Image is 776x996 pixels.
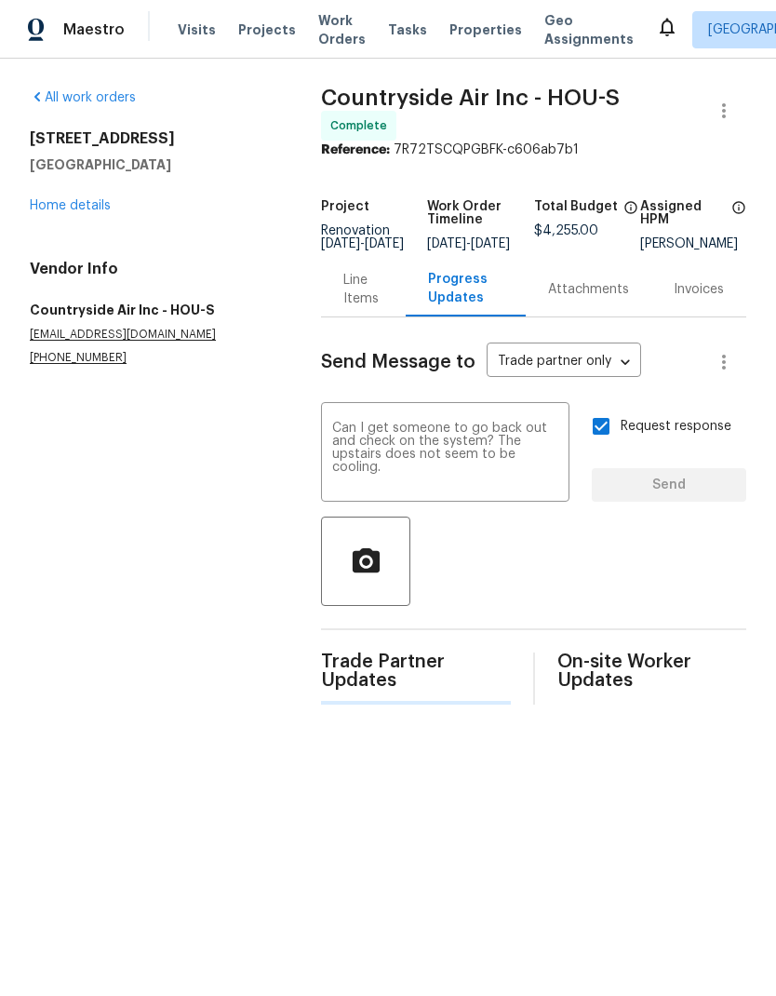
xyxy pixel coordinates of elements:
span: The total cost of line items that have been proposed by Opendoor. This sum includes line items th... [623,200,638,224]
div: Line Items [343,271,383,308]
b: Reference: [321,143,390,156]
h5: Countryside Air Inc - HOU-S [30,301,276,319]
span: Work Orders [318,11,366,48]
span: Tasks [388,23,427,36]
textarea: Can I get someone to go back out and check on the system? The upstairs does not seem to be cooling. [332,422,558,487]
div: Invoices [674,280,724,299]
span: - [321,237,404,250]
span: [DATE] [427,237,466,250]
h4: Vendor Info [30,260,276,278]
span: - [427,237,510,250]
span: Geo Assignments [544,11,634,48]
span: Countryside Air Inc - HOU-S [321,87,620,109]
div: [PERSON_NAME] [640,237,746,250]
h5: Assigned HPM [640,200,726,226]
span: The hpm assigned to this work order. [731,200,746,237]
h2: [STREET_ADDRESS] [30,129,276,148]
span: [DATE] [365,237,404,250]
span: [DATE] [321,237,360,250]
span: Complete [330,116,395,135]
span: Maestro [63,20,125,39]
h5: Project [321,200,369,213]
span: Send Message to [321,353,475,371]
span: Trade Partner Updates [321,653,510,690]
div: Progress Updates [428,270,503,307]
a: All work orders [30,91,136,104]
a: Home details [30,199,111,212]
span: [DATE] [471,237,510,250]
div: Attachments [548,280,629,299]
span: Renovation [321,224,404,250]
span: Projects [238,20,296,39]
div: Trade partner only [487,347,641,378]
div: 7R72TSCQPGBFK-c606ab7b1 [321,141,746,159]
span: On-site Worker Updates [557,653,746,690]
span: Request response [621,417,731,437]
h5: [GEOGRAPHIC_DATA] [30,155,276,174]
span: Visits [178,20,216,39]
span: $4,255.00 [534,224,598,237]
h5: Total Budget [534,200,618,213]
h5: Work Order Timeline [427,200,533,226]
span: Properties [449,20,522,39]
